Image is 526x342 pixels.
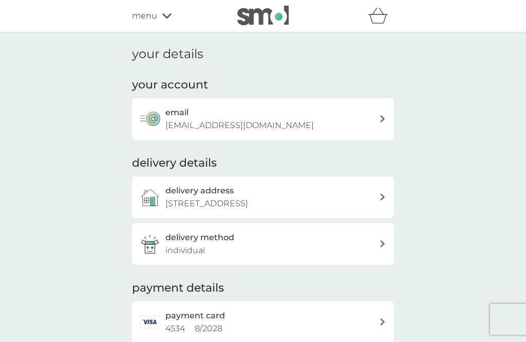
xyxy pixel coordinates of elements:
[165,244,205,257] p: individual
[195,323,222,333] span: 8 / 2028
[132,176,394,218] a: delivery address[STREET_ADDRESS]
[165,184,234,197] h3: delivery address
[165,231,234,244] h3: delivery method
[165,309,225,322] h2: payment card
[132,280,224,296] h2: payment details
[165,106,189,119] h3: email
[132,223,394,265] a: delivery methodindividual
[237,6,289,25] img: smol
[132,77,208,93] h2: your account
[132,98,394,140] button: email[EMAIL_ADDRESS][DOMAIN_NAME]
[165,323,185,333] span: 4534
[368,6,394,26] div: basket
[132,155,217,171] h2: delivery details
[132,9,157,23] span: menu
[165,197,248,210] p: [STREET_ADDRESS]
[132,47,203,62] h1: your details
[165,119,314,132] p: [EMAIL_ADDRESS][DOMAIN_NAME]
